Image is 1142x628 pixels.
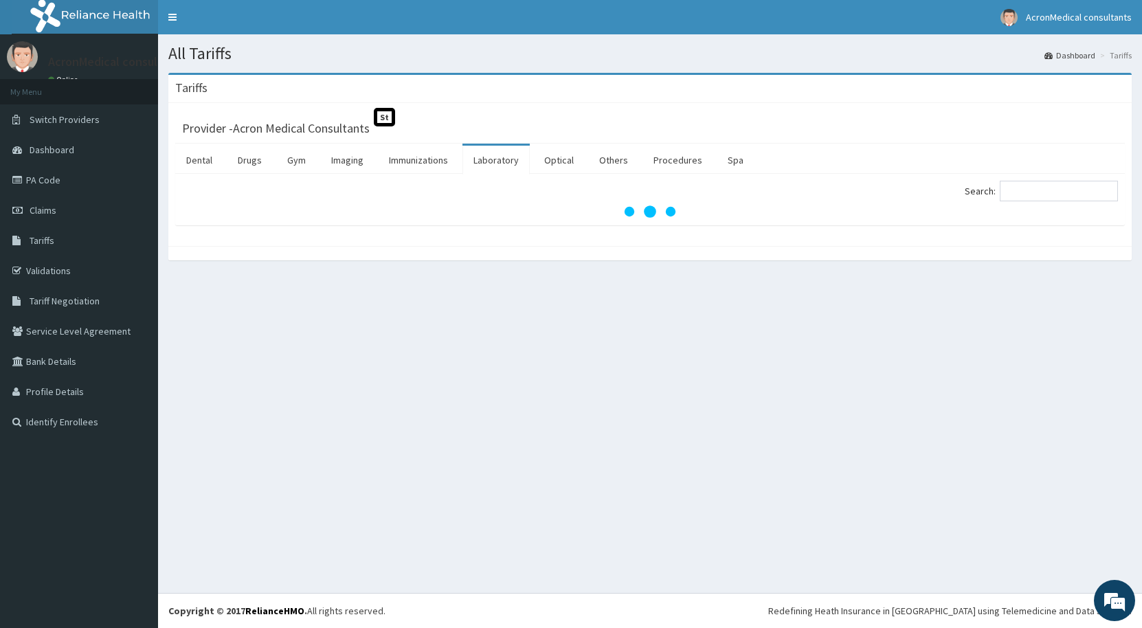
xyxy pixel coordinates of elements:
a: Dashboard [1044,49,1095,61]
span: St [374,108,395,126]
a: Drugs [227,146,273,175]
strong: Copyright © 2017 . [168,605,307,617]
footer: All rights reserved. [158,593,1142,628]
span: AcronMedical consultants [1026,11,1132,23]
span: Claims [30,204,56,216]
a: Online [48,75,81,85]
a: Laboratory [462,146,530,175]
a: Immunizations [378,146,459,175]
label: Search: [965,181,1118,201]
h3: Tariffs [175,82,208,94]
a: Dental [175,146,223,175]
div: Redefining Heath Insurance in [GEOGRAPHIC_DATA] using Telemedicine and Data Science! [768,604,1132,618]
h3: Provider - Acron Medical Consultants [182,122,370,135]
span: Tariff Negotiation [30,295,100,307]
svg: audio-loading [623,184,678,239]
h1: All Tariffs [168,45,1132,63]
span: Switch Providers [30,113,100,126]
img: User Image [7,41,38,72]
input: Search: [1000,181,1118,201]
li: Tariffs [1097,49,1132,61]
span: Tariffs [30,234,54,247]
a: Spa [717,146,754,175]
p: AcronMedical consultants [48,56,187,68]
a: Procedures [642,146,713,175]
a: Others [588,146,639,175]
img: User Image [1000,9,1018,26]
a: RelianceHMO [245,605,304,617]
a: Imaging [320,146,374,175]
span: Dashboard [30,144,74,156]
a: Optical [533,146,585,175]
a: Gym [276,146,317,175]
